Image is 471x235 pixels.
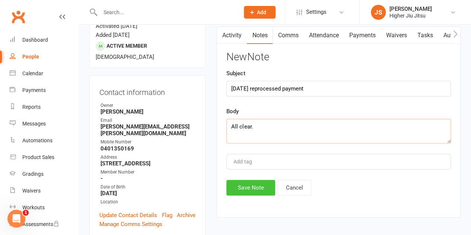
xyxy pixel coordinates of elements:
[99,85,195,96] h3: Contact information
[98,7,235,18] input: Search...
[101,175,195,182] strong: -
[101,199,195,206] div: Location
[10,48,79,65] a: People
[389,12,432,19] div: Higher Jiu Jitsu
[22,54,39,60] div: People
[22,154,54,160] div: Product Sales
[226,81,451,96] input: optional
[226,69,245,78] label: Subject
[10,115,79,132] a: Messages
[247,27,273,44] a: Notes
[7,210,25,228] iframe: Intercom live chat
[162,211,172,220] a: Flag
[303,27,344,44] a: Attendance
[226,107,239,116] label: Body
[9,7,28,26] a: Clubworx
[101,160,195,167] strong: [STREET_ADDRESS]
[277,180,311,196] button: Cancel
[10,132,79,149] a: Automations
[10,99,79,115] a: Reports
[22,137,52,143] div: Automations
[306,4,327,20] span: Settings
[22,204,45,210] div: Workouts
[22,37,48,43] div: Dashboard
[344,27,381,44] a: Payments
[106,43,147,49] span: Active member
[99,220,162,229] a: Manage Comms Settings
[101,117,195,124] div: Email
[10,182,79,199] a: Waivers
[389,6,432,12] div: [PERSON_NAME]
[233,157,259,166] input: Add tag
[10,65,79,82] a: Calendar
[101,169,195,176] div: Member Number
[381,27,412,44] a: Waivers
[101,108,195,115] strong: [PERSON_NAME]
[101,145,195,152] strong: 0401350169
[217,27,247,44] a: Activity
[22,171,44,177] div: Gradings
[101,190,195,197] strong: [DATE]
[22,70,43,76] div: Calendar
[101,139,195,146] div: Mobile Number
[226,119,451,143] textarea: All clear.
[99,211,157,220] a: Update Contact Details
[101,102,195,109] div: Owner
[96,23,137,29] time: Activated [DATE]
[226,180,275,196] button: Save Note
[101,123,195,137] strong: [PERSON_NAME][EMAIL_ADDRESS][PERSON_NAME][DOMAIN_NAME]
[101,154,195,161] div: Address
[10,166,79,182] a: Gradings
[412,27,438,44] a: Tasks
[244,6,276,19] button: Add
[23,210,29,216] span: 1
[22,188,41,194] div: Waivers
[10,199,79,216] a: Workouts
[10,216,79,233] a: Assessments
[96,32,130,38] time: Added [DATE]
[177,211,195,220] a: Archive
[22,221,59,227] div: Assessments
[10,32,79,48] a: Dashboard
[22,104,41,110] div: Reports
[371,5,386,20] div: JS
[257,9,266,15] span: Add
[10,149,79,166] a: Product Sales
[226,51,451,63] h3: New Note
[96,54,154,60] span: [DEMOGRAPHIC_DATA]
[273,27,303,44] a: Comms
[10,82,79,99] a: Payments
[101,184,195,191] div: Date of Birth
[22,121,46,127] div: Messages
[22,87,46,93] div: Payments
